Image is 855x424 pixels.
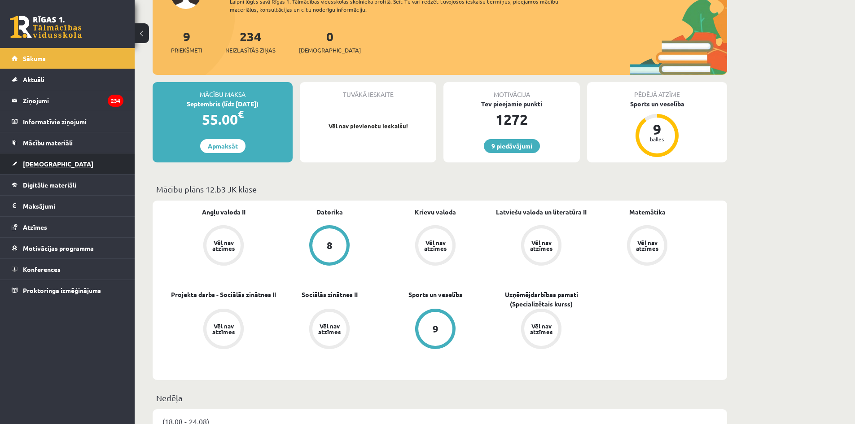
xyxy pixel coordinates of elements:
[302,290,358,299] a: Sociālās zinātnes II
[23,75,44,83] span: Aktuāli
[299,46,361,55] span: [DEMOGRAPHIC_DATA]
[200,139,246,153] a: Apmaksāt
[12,48,123,69] a: Sākums
[276,309,382,351] a: Vēl nav atzīmes
[644,122,671,136] div: 9
[304,122,432,131] p: Vēl nav pievienotu ieskaišu!
[211,323,236,335] div: Vēl nav atzīmes
[488,290,594,309] a: Uzņēmējdarbības pamati (Specializētais kurss)
[171,225,276,267] a: Vēl nav atzīmes
[12,90,123,111] a: Ziņojumi234
[10,16,82,38] a: Rīgas 1. Tālmācības vidusskola
[300,82,436,99] div: Tuvākā ieskaite
[23,111,123,132] legend: Informatīvie ziņojumi
[12,217,123,237] a: Atzīmes
[171,46,202,55] span: Priekšmeti
[644,136,671,142] div: balles
[23,265,61,273] span: Konferences
[316,207,343,217] a: Datorika
[211,240,236,251] div: Vēl nav atzīmes
[23,223,47,231] span: Atzīmes
[317,323,342,335] div: Vēl nav atzīmes
[156,392,723,404] p: Nedēļa
[529,323,554,335] div: Vēl nav atzīmes
[587,99,727,158] a: Sports un veselība 9 balles
[153,109,293,130] div: 55.00
[415,207,456,217] a: Krievu valoda
[12,132,123,153] a: Mācību materiāli
[23,54,46,62] span: Sākums
[153,99,293,109] div: Septembris (līdz [DATE])
[12,111,123,132] a: Informatīvie ziņojumi
[108,95,123,107] i: 234
[594,225,700,267] a: Vēl nav atzīmes
[12,259,123,280] a: Konferences
[12,196,123,216] a: Maksājumi
[443,109,580,130] div: 1272
[276,225,382,267] a: 8
[23,181,76,189] span: Digitālie materiāli
[529,240,554,251] div: Vēl nav atzīmes
[225,46,276,55] span: Neizlasītās ziņas
[12,69,123,90] a: Aktuāli
[382,309,488,351] a: 9
[225,28,276,55] a: 234Neizlasītās ziņas
[12,280,123,301] a: Proktoringa izmēģinājums
[238,108,244,121] span: €
[23,286,101,294] span: Proktoringa izmēģinājums
[171,28,202,55] a: 9Priekšmeti
[23,160,93,168] span: [DEMOGRAPHIC_DATA]
[587,99,727,109] div: Sports un veselība
[635,240,660,251] div: Vēl nav atzīmes
[382,225,488,267] a: Vēl nav atzīmes
[156,183,723,195] p: Mācību plāns 12.b3 JK klase
[23,196,123,216] legend: Maksājumi
[327,240,333,250] div: 8
[443,82,580,99] div: Motivācija
[153,82,293,99] div: Mācību maksa
[629,207,666,217] a: Matemātika
[171,290,276,299] a: Projekta darbs - Sociālās zinātnes II
[12,238,123,258] a: Motivācijas programma
[484,139,540,153] a: 9 piedāvājumi
[488,309,594,351] a: Vēl nav atzīmes
[423,240,448,251] div: Vēl nav atzīmes
[23,244,94,252] span: Motivācijas programma
[23,90,123,111] legend: Ziņojumi
[299,28,361,55] a: 0[DEMOGRAPHIC_DATA]
[171,309,276,351] a: Vēl nav atzīmes
[496,207,587,217] a: Latviešu valoda un literatūra II
[12,153,123,174] a: [DEMOGRAPHIC_DATA]
[202,207,246,217] a: Angļu valoda II
[23,139,73,147] span: Mācību materiāli
[408,290,463,299] a: Sports un veselība
[443,99,580,109] div: Tev pieejamie punkti
[488,225,594,267] a: Vēl nav atzīmes
[12,175,123,195] a: Digitālie materiāli
[433,324,438,334] div: 9
[587,82,727,99] div: Pēdējā atzīme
